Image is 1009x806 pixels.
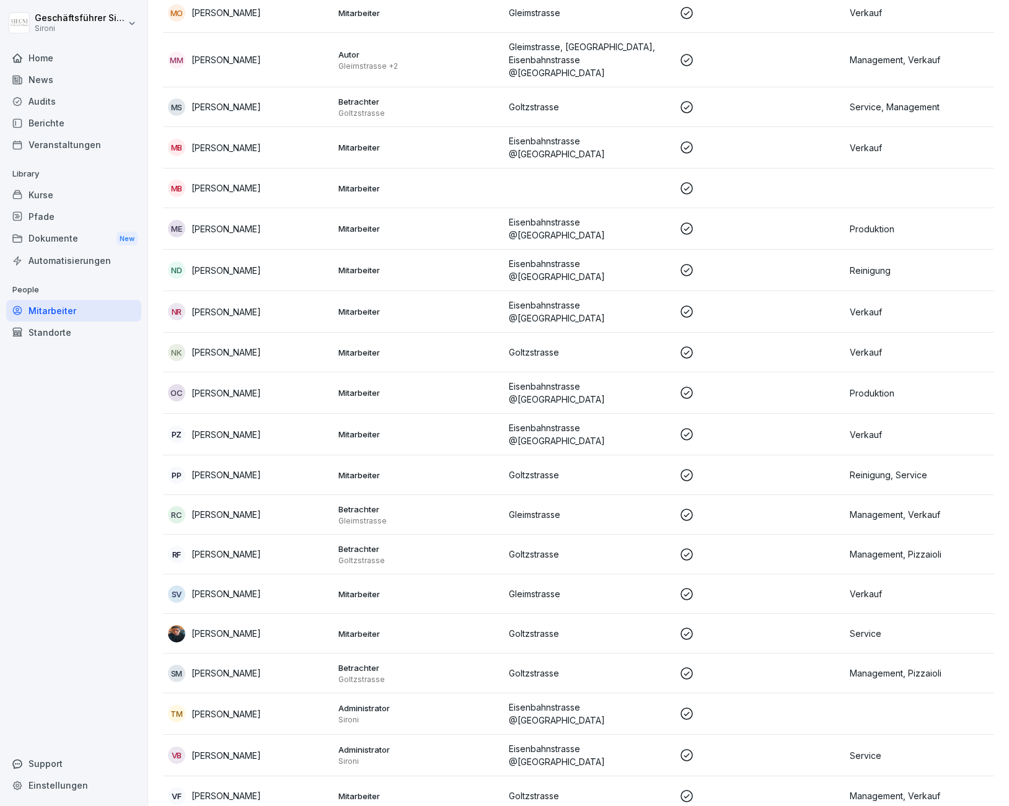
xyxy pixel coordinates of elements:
p: Gleimstrasse [509,508,669,521]
p: Goltzstrasse [338,675,499,685]
p: Mitarbeiter [338,183,499,194]
div: PZ [168,426,185,443]
p: Administrator [338,744,499,755]
a: Automatisierungen [6,250,141,271]
div: TM [168,705,185,722]
p: Eisenbahnstrasse @[GEOGRAPHIC_DATA] [509,421,669,447]
p: Mitarbeiter [338,628,499,639]
a: Audits [6,90,141,112]
p: Gleimstrasse [509,6,669,19]
p: Goltzstrasse [509,667,669,680]
p: Betrachter [338,96,499,107]
p: Geschäftsführer Sironi [35,13,125,24]
div: VB [168,747,185,764]
p: [PERSON_NAME] [192,468,261,481]
div: RC [168,506,185,523]
p: [PERSON_NAME] [192,6,261,19]
p: [PERSON_NAME] [192,749,261,762]
a: Veranstaltungen [6,134,141,156]
a: News [6,69,141,90]
p: Betrachter [338,543,499,554]
p: [PERSON_NAME] [192,707,261,721]
a: Pfade [6,206,141,227]
div: MB [168,139,185,156]
p: People [6,280,141,300]
p: Mitarbeiter [338,223,499,234]
p: [PERSON_NAME] [192,508,261,521]
div: MO [168,4,185,22]
a: Mitarbeiter [6,300,141,322]
div: New [117,232,138,246]
a: Einstellungen [6,774,141,796]
p: Mitarbeiter [338,347,499,358]
div: SV [168,585,185,603]
p: Goltzstrasse [338,108,499,118]
p: Betrachter [338,504,499,515]
p: [PERSON_NAME] [192,141,261,154]
div: MB [168,180,185,197]
p: Mitarbeiter [338,142,499,153]
p: Mitarbeiter [338,791,499,802]
div: VF [168,787,185,805]
div: SM [168,665,185,682]
a: DokumenteNew [6,227,141,250]
p: Sironi [338,715,499,725]
p: Gleimstrasse [338,516,499,526]
p: [PERSON_NAME] [192,346,261,359]
p: [PERSON_NAME] [192,182,261,195]
div: RF [168,546,185,563]
p: Mitarbeiter [338,470,499,481]
p: Eisenbahnstrasse @[GEOGRAPHIC_DATA] [509,216,669,242]
p: Goltzstrasse [509,548,669,561]
p: Eisenbahnstrasse @[GEOGRAPHIC_DATA] [509,742,669,768]
p: Goltzstrasse [509,468,669,481]
p: Betrachter [338,662,499,673]
p: Eisenbahnstrasse @[GEOGRAPHIC_DATA] [509,701,669,727]
p: [PERSON_NAME] [192,789,261,802]
p: Library [6,164,141,184]
p: Gleimstrasse, [GEOGRAPHIC_DATA], Eisenbahnstrasse @[GEOGRAPHIC_DATA] [509,40,669,79]
p: Eisenbahnstrasse @[GEOGRAPHIC_DATA] [509,299,669,325]
p: Eisenbahnstrasse @[GEOGRAPHIC_DATA] [509,134,669,160]
a: Standorte [6,322,141,343]
div: ND [168,261,185,279]
p: [PERSON_NAME] [192,305,261,318]
div: MS [168,99,185,116]
p: Mitarbeiter [338,589,499,600]
p: Goltzstrasse [509,100,669,113]
img: n72xwrccg3abse2lkss7jd8w.png [168,625,185,642]
p: Goltzstrasse [338,556,499,566]
p: Administrator [338,703,499,714]
div: Dokumente [6,227,141,250]
p: [PERSON_NAME] [192,53,261,66]
p: [PERSON_NAME] [192,548,261,561]
p: [PERSON_NAME] [192,387,261,400]
div: NR [168,303,185,320]
div: OC [168,384,185,401]
div: ME [168,220,185,237]
p: Sironi [35,24,125,33]
p: Gleimstrasse [509,587,669,600]
p: [PERSON_NAME] [192,667,261,680]
a: Berichte [6,112,141,134]
p: Mitarbeiter [338,387,499,398]
p: Mitarbeiter [338,7,499,19]
a: Home [6,47,141,69]
p: Sironi [338,756,499,766]
p: [PERSON_NAME] [192,100,261,113]
div: NK [168,344,185,361]
p: Goltzstrasse [509,346,669,359]
a: Kurse [6,184,141,206]
div: Support [6,753,141,774]
p: Mitarbeiter [338,265,499,276]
